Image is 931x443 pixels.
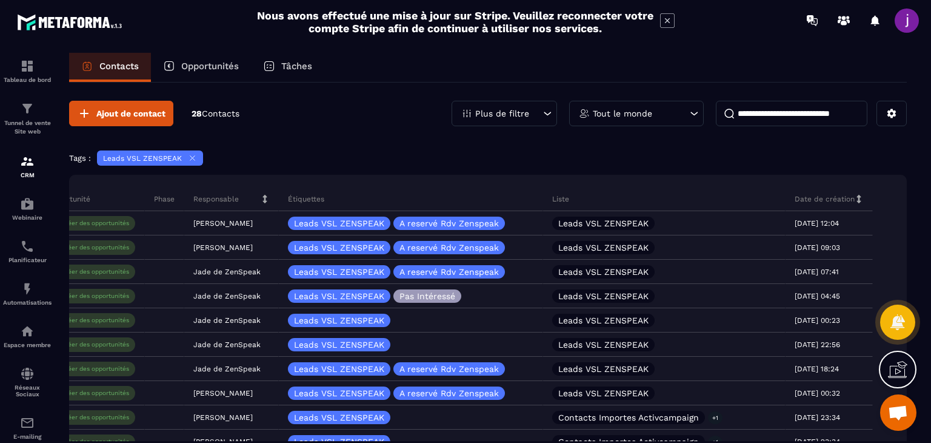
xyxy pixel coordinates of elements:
p: Leads VSL ZENSPEAK [294,340,384,349]
p: Tâches [281,61,312,72]
p: Leads VSL ZENSPEAK [294,316,384,325]
p: [DATE] 18:24 [795,365,839,373]
span: Contacts [202,109,239,118]
p: Jade de ZenSpeak [193,316,261,325]
p: Leads VSL ZENSPEAK [294,413,384,422]
p: Leads VSL ZENSPEAK [294,389,384,397]
a: automationsautomationsAutomatisations [3,272,52,315]
p: Contacts Importes Activcampaign [558,413,699,422]
p: [PERSON_NAME] [193,243,253,252]
p: E-mailing [3,433,52,440]
a: Opportunités [151,53,251,82]
p: Leads VSL ZENSPEAK [558,365,649,373]
p: Leads VSL ZENSPEAK [558,243,649,252]
img: formation [20,59,35,73]
p: Leads VSL ZENSPEAK [558,292,649,300]
p: Leads VSL ZENSPEAK [294,243,384,252]
p: Leads VSL ZENSPEAK [294,268,384,276]
span: Ajout de contact [96,107,165,120]
p: Tout le monde [593,109,652,118]
img: automations [20,324,35,339]
p: [DATE] 04:45 [795,292,840,300]
p: A reservé Rdv Zenspeak [399,219,499,228]
p: [DATE] 09:03 [795,243,840,252]
img: logo [17,11,126,33]
p: [DATE] 22:56 [795,340,840,349]
img: formation [20,154,35,169]
p: Planificateur [3,257,52,263]
p: [PERSON_NAME] [193,389,253,397]
p: Créer des opportunités [61,243,129,252]
p: Leads VSL ZENSPEAK [558,389,649,397]
a: Tâches [251,53,324,82]
p: [DATE] 23:34 [795,413,840,422]
p: Leads VSL ZENSPEAK [558,268,649,276]
img: formation [20,101,35,116]
p: [PERSON_NAME] [193,413,253,422]
p: Leads VSL ZENSPEAK [294,292,384,300]
p: Tunnel de vente Site web [3,119,52,136]
p: Leads VSL ZENSPEAK [558,340,649,349]
p: Liste [552,194,569,204]
p: [DATE] 00:23 [795,316,840,325]
p: Opportunité [47,194,90,204]
p: Créer des opportunités [61,292,129,300]
p: Leads VSL ZENSPEAK [558,316,649,325]
img: email [20,416,35,430]
p: Automatisations [3,299,52,306]
p: A reservé Rdv Zenspeak [399,389,499,397]
p: Créer des opportunités [61,413,129,422]
a: formationformationTableau de bord [3,50,52,92]
p: Leads VSL ZENSPEAK [558,219,649,228]
p: A reservé Rdv Zenspeak [399,365,499,373]
p: A reservé Rdv Zenspeak [399,268,499,276]
p: Leads VSL ZENSPEAK [294,219,384,228]
p: Espace membre [3,342,52,348]
a: formationformationCRM [3,145,52,188]
p: [DATE] 12:04 [795,219,839,228]
p: Plus de filtre [475,109,529,118]
img: social-network [20,367,35,381]
p: 28 [192,108,239,120]
p: Créer des opportunités [61,316,129,325]
p: Créer des opportunités [61,365,129,373]
p: +1 [708,411,722,424]
a: automationsautomationsEspace membre [3,315,52,357]
div: Ouvrir le chat [880,394,916,431]
img: automations [20,282,35,296]
p: Jade de ZenSpeak [193,268,261,276]
p: Phase [154,194,175,204]
a: schedulerschedulerPlanificateur [3,230,52,272]
p: Tableau de bord [3,76,52,83]
img: scheduler [20,239,35,254]
img: automations [20,197,35,211]
p: Réseaux Sociaux [3,384,52,397]
h2: Nous avons effectué une mise à jour sur Stripe. Veuillez reconnecter votre compte Stripe afin de ... [256,9,654,35]
p: Leads VSL ZENSPEAK [103,154,182,163]
p: CRM [3,172,52,178]
a: formationformationTunnel de vente Site web [3,92,52,145]
p: Jade de ZenSpeak [193,365,261,373]
p: Créer des opportunités [61,389,129,397]
p: Contacts [99,61,139,72]
p: Tags : [69,154,91,163]
p: Créer des opportunités [61,268,129,276]
a: automationsautomationsWebinaire [3,188,52,230]
p: Responsable [193,194,239,204]
p: [DATE] 07:41 [795,268,839,276]
p: Leads VSL ZENSPEAK [294,365,384,373]
p: [DATE] 00:32 [795,389,840,397]
p: Pas Intéressé [399,292,455,300]
p: Créer des opportunités [61,219,129,228]
p: [PERSON_NAME] [193,219,253,228]
a: Contacts [69,53,151,82]
p: Jade de ZenSpeak [193,292,261,300]
a: social-networksocial-networkRéseaux Sociaux [3,357,52,407]
p: Opportunités [181,61,239,72]
p: Étiquettes [288,194,324,204]
p: A reservé Rdv Zenspeak [399,243,499,252]
p: Webinaire [3,214,52,221]
p: Jade de ZenSpeak [193,340,261,349]
p: Date de création [795,194,855,204]
button: Ajout de contact [69,101,173,126]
